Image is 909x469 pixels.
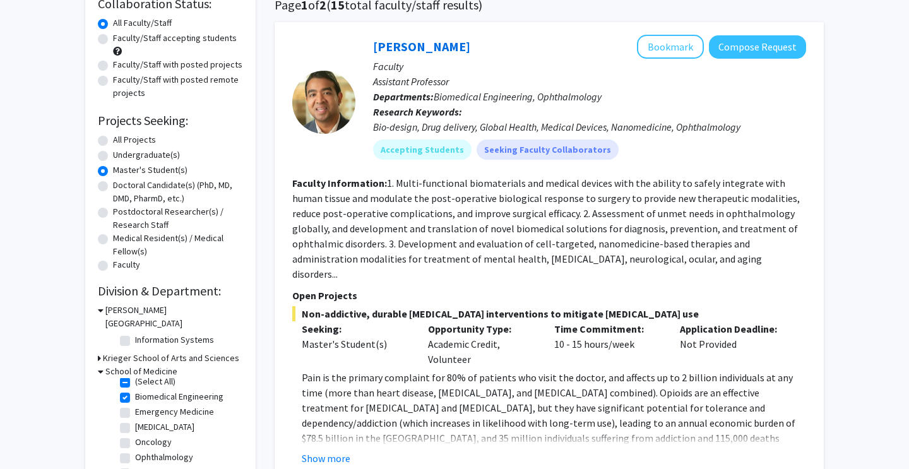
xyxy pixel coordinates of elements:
[373,39,470,54] a: [PERSON_NAME]
[113,163,187,177] label: Master's Student(s)
[545,321,671,367] div: 10 - 15 hours/week
[98,283,243,299] h2: Division & Department:
[302,336,409,352] div: Master's Student(s)
[135,405,214,419] label: Emergency Medicine
[113,16,172,30] label: All Faculty/Staff
[135,390,223,403] label: Biomedical Engineering
[113,58,242,71] label: Faculty/Staff with posted projects
[373,90,434,103] b: Departments:
[113,32,237,45] label: Faculty/Staff accepting students
[105,365,177,378] h3: School of Medicine
[419,321,545,367] div: Academic Credit, Volunteer
[98,113,243,128] h2: Projects Seeking:
[113,179,243,205] label: Doctoral Candidate(s) (PhD, MD, DMD, PharmD, etc.)
[103,352,239,365] h3: Krieger School of Arts and Sciences
[292,177,387,189] b: Faculty Information:
[135,420,194,434] label: [MEDICAL_DATA]
[135,451,193,464] label: Ophthalmology
[135,333,214,347] label: Information Systems
[373,140,472,160] mat-chip: Accepting Students
[135,375,175,388] label: (Select All)
[373,59,806,74] p: Faculty
[680,321,787,336] p: Application Deadline:
[373,119,806,134] div: Bio-design, Drug delivery, Global Health, Medical Devices, Nanomedicine, Ophthalmology
[373,105,462,118] b: Research Keywords:
[113,205,243,232] label: Postdoctoral Researcher(s) / Research Staff
[113,148,180,162] label: Undergraduate(s)
[477,140,619,160] mat-chip: Seeking Faculty Collaborators
[113,73,243,100] label: Faculty/Staff with posted remote projects
[373,74,806,89] p: Assistant Professor
[428,321,535,336] p: Opportunity Type:
[302,451,350,466] button: Show more
[554,321,662,336] p: Time Commitment:
[292,306,806,321] span: Non-addictive, durable [MEDICAL_DATA] interventions to mitigate [MEDICAL_DATA] use
[434,90,602,103] span: Biomedical Engineering, Ophthalmology
[670,321,797,367] div: Not Provided
[292,288,806,303] p: Open Projects
[105,304,243,330] h3: [PERSON_NAME][GEOGRAPHIC_DATA]
[113,133,156,146] label: All Projects
[135,436,172,449] label: Oncology
[637,35,704,59] button: Add Kunal Parikh to Bookmarks
[302,321,409,336] p: Seeking:
[113,232,243,258] label: Medical Resident(s) / Medical Fellow(s)
[709,35,806,59] button: Compose Request to Kunal Parikh
[292,177,800,280] fg-read-more: 1. Multi-functional biomaterials and medical devices with the ability to safely integrate with hu...
[113,258,140,271] label: Faculty
[9,412,54,460] iframe: Chat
